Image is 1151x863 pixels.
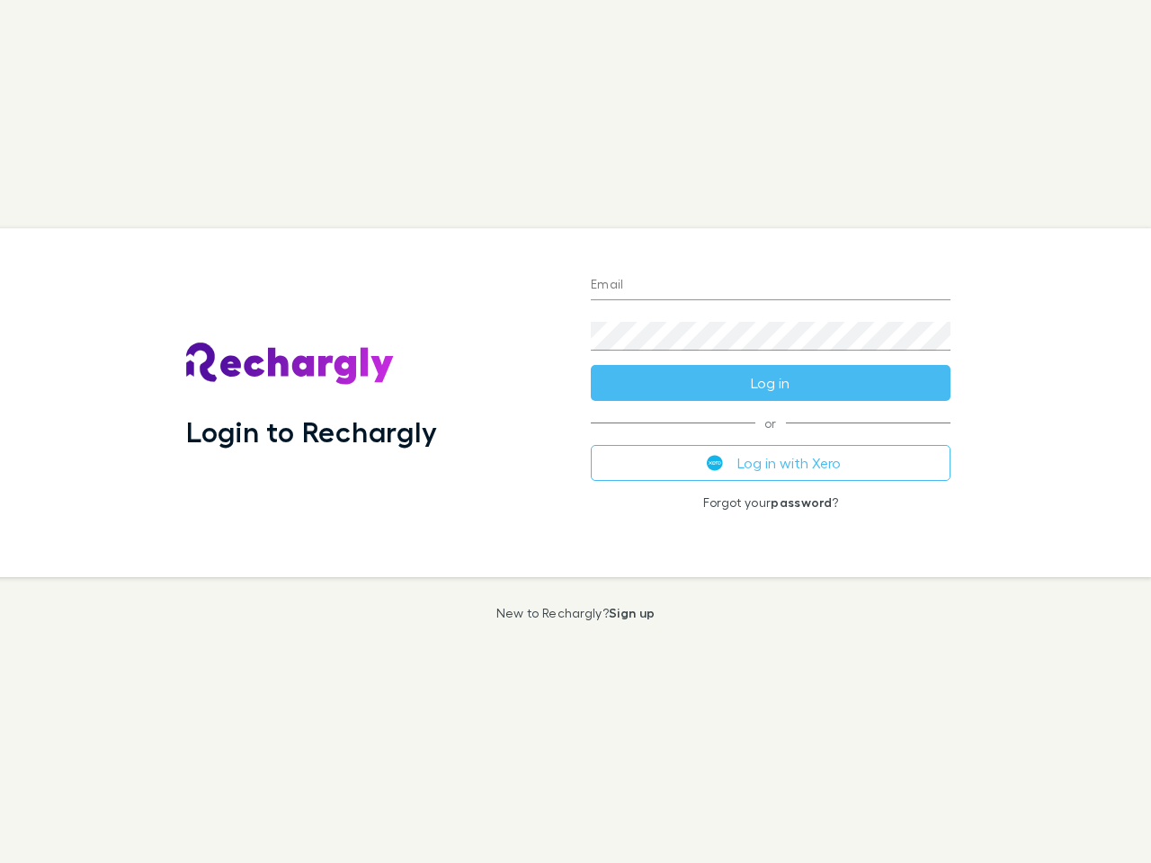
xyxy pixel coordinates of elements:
a: password [771,494,832,510]
p: New to Rechargly? [496,606,656,620]
button: Log in with Xero [591,445,950,481]
button: Log in [591,365,950,401]
span: or [591,423,950,423]
p: Forgot your ? [591,495,950,510]
a: Sign up [609,605,655,620]
h1: Login to Rechargly [186,414,437,449]
img: Rechargly's Logo [186,343,395,386]
img: Xero's logo [707,455,723,471]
